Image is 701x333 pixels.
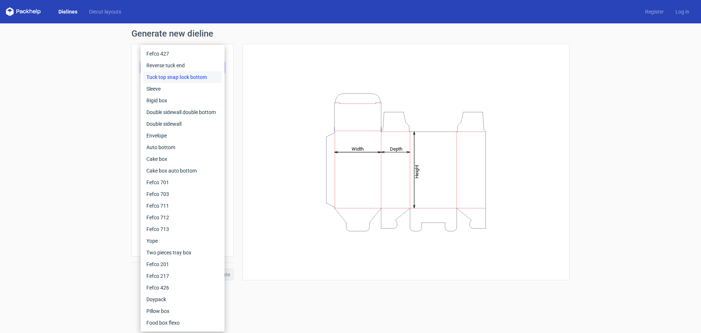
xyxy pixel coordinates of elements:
[53,8,83,15] a: Dielines
[352,146,364,151] tspan: Width
[414,164,420,178] tspan: Height
[143,258,222,270] div: Fefco 201
[670,8,695,15] a: Log in
[131,29,570,38] h1: Generate new dieline
[143,177,222,188] div: Fefco 701
[143,212,222,223] div: Fefco 712
[143,305,222,317] div: Pillow box
[143,294,222,305] div: Doypack
[143,71,222,83] div: Tuck top snap lock bottom
[143,130,222,141] div: Envelope
[143,60,222,71] div: Reverse tuck end
[143,118,222,130] div: Double sidewall
[143,106,222,118] div: Double sidewall double bottom
[143,48,222,60] div: Fefco 427
[143,235,222,247] div: Yope
[143,141,222,153] div: Auto bottom
[143,153,222,165] div: Cake box
[143,95,222,106] div: Rigid box
[143,247,222,258] div: Two pieces tray box
[143,200,222,212] div: Fefco 711
[143,282,222,294] div: Fefco 426
[390,146,402,151] tspan: Depth
[83,8,127,15] a: Diecut layouts
[143,270,222,282] div: Fefco 217
[143,188,222,200] div: Fefco 703
[143,317,222,329] div: Food box flexo
[143,83,222,95] div: Sleeve
[639,8,670,15] a: Register
[143,223,222,235] div: Fefco 713
[143,165,222,177] div: Cake box auto bottom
